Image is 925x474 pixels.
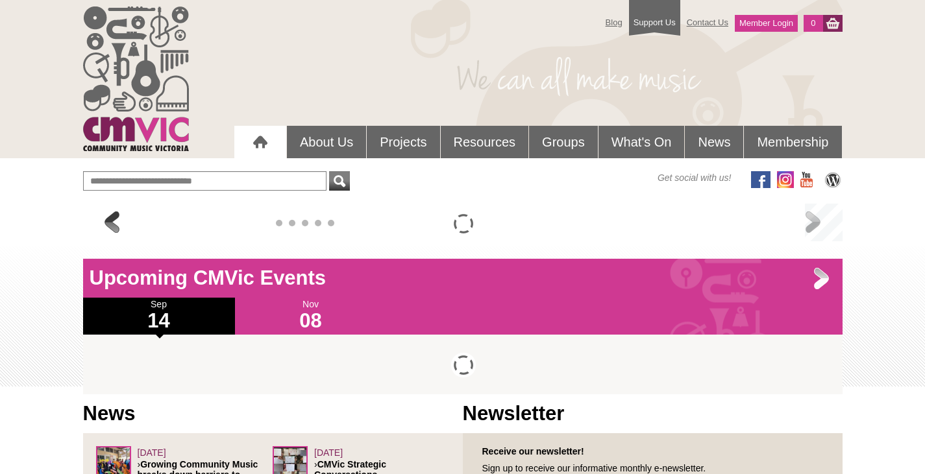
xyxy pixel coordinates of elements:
h1: 14 [83,311,235,331]
h1: 08 [235,311,387,331]
img: icon-instagram.png [777,171,794,188]
h1: News [83,401,463,427]
a: About Us [287,126,366,158]
img: cmvic_logo.png [83,6,189,151]
h1: Newsletter [463,401,843,427]
p: Sign up to receive our informative monthly e-newsletter. [476,463,830,473]
a: Contact Us [680,11,735,34]
a: Projects [367,126,439,158]
span: [DATE] [314,447,343,458]
span: [DATE] [138,447,166,458]
a: What's On [598,126,685,158]
span: Get social with us! [658,171,732,184]
a: Membership [744,126,841,158]
a: 0 [804,15,822,32]
a: Groups [529,126,598,158]
a: News [685,126,743,158]
a: Resources [441,126,529,158]
a: Blog [599,11,629,34]
h1: Upcoming CMVic Events [83,265,843,291]
div: Sep [83,298,235,335]
img: CMVic Blog [823,171,843,188]
div: Nov [235,298,387,335]
strong: Receive our newsletter! [482,446,584,456]
a: Member Login [735,15,798,32]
